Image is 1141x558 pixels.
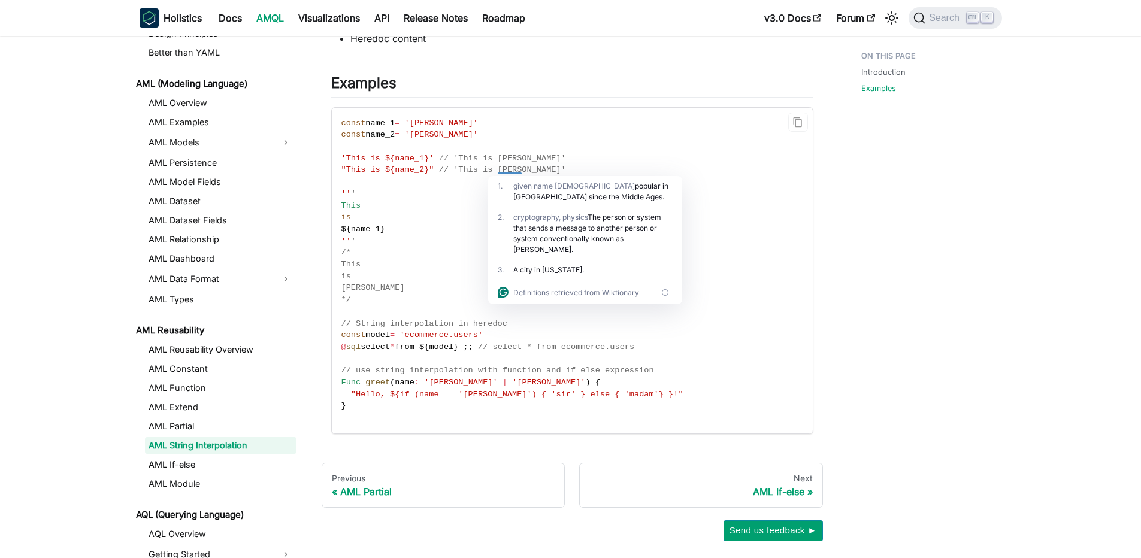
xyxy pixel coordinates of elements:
span: : [414,378,419,387]
span: { [595,378,600,387]
a: AML Persistence [145,154,296,171]
span: sql [346,342,361,351]
button: Switch between dark and light mode (currently light mode) [882,8,901,28]
div: AML Partial [332,486,555,498]
span: const [341,330,366,339]
nav: Docs sidebar [128,36,307,558]
span: ; [468,342,473,351]
a: Forum [829,8,882,28]
a: AML Dataset [145,193,296,210]
span: select [361,342,390,351]
kbd: K [981,12,993,23]
span: $ [341,225,346,233]
a: Better than YAML [145,44,296,61]
span: // select * from ecommerce.users [478,342,634,351]
span: model [365,330,390,339]
a: AQL (Querying Language) [132,507,296,523]
span: ' [351,189,356,198]
span: '' [341,236,351,245]
a: AML Types [145,291,296,308]
span: // String interpolation in heredoc [341,319,507,328]
button: Send us feedback ► [724,520,823,541]
span: '' [341,189,351,198]
span: = [390,330,395,339]
a: AQL Overview [145,526,296,542]
a: AML Function [145,380,296,396]
span: ) [586,378,591,387]
nav: Docs pages [322,463,823,508]
span: from $ [395,342,424,351]
span: = [395,119,399,128]
span: } [453,342,458,351]
a: Release Notes [397,8,475,28]
span: ' [351,236,356,245]
span: { [346,225,351,233]
span: @ [341,342,346,351]
span: [PERSON_NAME] [341,283,405,292]
span: '[PERSON_NAME]' [405,130,478,139]
a: v3.0 Docs [757,8,829,28]
span: } [341,401,346,410]
div: Previous [332,473,555,484]
span: 'This is ${name_1}' [341,154,434,163]
span: const [341,119,366,128]
a: PreviousAML Partial [322,463,565,508]
span: "Hello, ${if (name == '[PERSON_NAME]') { 'sir' } else { 'madam'} }!" [351,390,683,399]
span: name_1 [351,225,380,233]
a: Docs [211,8,249,28]
span: name [395,378,414,387]
span: '[PERSON_NAME]' [424,378,497,387]
span: greet [365,378,390,387]
a: AML Module [145,475,296,492]
span: | [503,378,507,387]
a: AML Examples [145,114,296,131]
span: model [429,342,453,351]
a: NextAML If-else [579,463,823,508]
div: AML If-else [589,486,813,498]
a: AML Reusability [132,322,296,339]
span: 'ecommerce.users' [399,330,483,339]
a: AML If-else [145,456,296,473]
b: Holistics [164,11,202,25]
span: Func [341,378,361,387]
button: Search (Ctrl+K) [909,7,1001,29]
a: AML Constant [145,360,296,377]
a: AML Models [145,133,275,152]
a: AML Dataset Fields [145,212,296,229]
span: name_2 [365,130,395,139]
span: // use string interpolation with function and if else expression [341,366,654,375]
span: // 'This is [PERSON_NAME]' [439,154,566,163]
a: AML String Interpolation [145,437,296,454]
button: Expand sidebar category 'AML Models' [275,133,296,152]
span: Search [925,13,967,23]
a: AML Model Fields [145,174,296,190]
span: is [341,213,351,222]
span: } [380,225,385,233]
a: AML (Modeling Language) [132,75,296,92]
span: { [424,342,429,351]
h2: Examples [331,74,813,97]
a: AML Reusability Overview [145,341,296,358]
div: Next [589,473,813,484]
span: // 'This is [PERSON_NAME]' [439,165,566,174]
span: "This is ${name_2}" [341,165,434,174]
img: Holistics [140,8,159,28]
a: Examples [861,83,896,94]
span: This [341,201,361,210]
span: const [341,130,366,139]
span: This [341,260,361,269]
a: Visualizations [291,8,367,28]
a: AML Relationship [145,231,296,248]
span: '[PERSON_NAME]' [405,119,478,128]
a: AML Dashboard [145,250,296,267]
span: = [395,130,399,139]
button: Copy code to clipboard [788,113,808,132]
a: AML Extend [145,399,296,416]
span: Send us feedback ► [730,523,817,538]
span: ; [464,342,468,351]
span: is [341,272,351,281]
span: ( [390,378,395,387]
li: Heredoc content [350,31,813,46]
a: AML Data Format [145,269,275,289]
a: HolisticsHolistics [140,8,202,28]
